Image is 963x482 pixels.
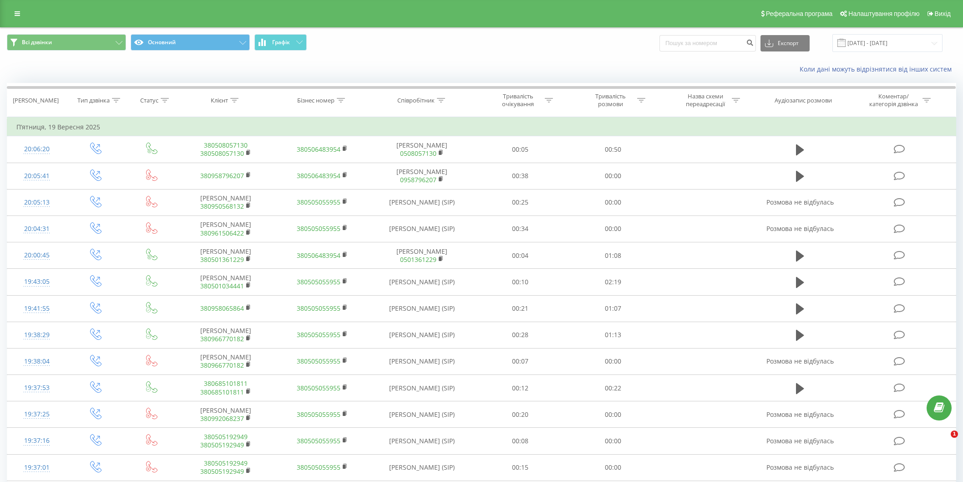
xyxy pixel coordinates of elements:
[474,401,567,428] td: 00:20
[370,189,474,215] td: [PERSON_NAME] (SIP)
[297,463,340,472] a: 380505055955
[272,39,290,46] span: Графік
[474,375,567,401] td: 00:12
[22,39,52,46] span: Всі дзвінки
[16,459,57,477] div: 19:37:01
[766,10,833,17] span: Реферальна програма
[16,379,57,397] div: 19:37:53
[211,97,228,104] div: Клієнт
[297,145,340,154] a: 380506483954
[474,136,567,163] td: 00:05
[16,220,57,238] div: 20:04:31
[297,171,340,180] a: 380506483954
[760,35,810,51] button: Експорт
[567,348,659,374] td: 00:00
[474,348,567,374] td: 00:07
[474,215,567,242] td: 00:34
[16,432,57,450] div: 19:37:16
[200,255,244,264] a: 380501361229
[932,431,954,452] iframe: Intercom live chat
[16,353,57,370] div: 19:38:04
[370,454,474,481] td: [PERSON_NAME] (SIP)
[297,251,340,260] a: 380506483954
[131,34,250,51] button: Основний
[200,229,244,237] a: 380961506422
[659,35,756,51] input: Пошук за номером
[370,401,474,428] td: [PERSON_NAME] (SIP)
[177,348,274,374] td: [PERSON_NAME]
[177,322,274,348] td: [PERSON_NAME]
[848,10,919,17] span: Налаштування профілю
[400,175,436,184] a: 0958796207
[370,348,474,374] td: [PERSON_NAME] (SIP)
[474,295,567,322] td: 00:21
[16,140,57,158] div: 20:06:20
[567,215,659,242] td: 00:00
[567,189,659,215] td: 00:00
[177,189,274,215] td: [PERSON_NAME]
[867,92,920,108] div: Коментар/категорія дзвінка
[297,224,340,233] a: 380505055955
[297,198,340,206] a: 380505055955
[16,300,57,318] div: 19:41:55
[16,273,57,291] div: 19:43:05
[200,441,244,449] a: 380505192949
[775,97,832,104] div: Аудіозапис розмови
[567,375,659,401] td: 00:22
[567,454,659,481] td: 00:00
[200,171,244,180] a: 380958796207
[567,428,659,454] td: 00:00
[16,194,57,211] div: 20:05:13
[200,334,244,343] a: 380966770182
[177,401,274,428] td: [PERSON_NAME]
[140,97,158,104] div: Статус
[13,97,59,104] div: [PERSON_NAME]
[297,304,340,313] a: 380505055955
[567,136,659,163] td: 00:50
[766,357,834,365] span: Розмова не відбулась
[297,357,340,365] a: 380505055955
[370,242,474,269] td: [PERSON_NAME]
[766,224,834,233] span: Розмова не відбулась
[77,97,110,104] div: Тип дзвінка
[200,388,244,396] a: 380685101811
[204,459,248,467] a: 380505192949
[16,405,57,423] div: 19:37:25
[16,246,57,264] div: 20:00:45
[567,163,659,189] td: 00:00
[567,269,659,295] td: 02:19
[177,242,274,269] td: [PERSON_NAME]
[400,149,436,158] a: 0508057130
[951,431,958,438] span: 1
[200,202,244,210] a: 380950568132
[200,282,244,290] a: 380501034441
[200,361,244,369] a: 380966770182
[204,141,248,149] a: 380508057130
[370,375,474,401] td: [PERSON_NAME] (SIP)
[297,436,340,445] a: 380505055955
[297,330,340,339] a: 380505055955
[474,454,567,481] td: 00:15
[200,304,244,313] a: 380958065864
[370,215,474,242] td: [PERSON_NAME] (SIP)
[297,410,340,419] a: 380505055955
[254,34,307,51] button: Графік
[766,198,834,206] span: Розмова не відбулась
[935,10,951,17] span: Вихід
[494,92,542,108] div: Тривалість очікування
[297,97,335,104] div: Бізнес номер
[177,215,274,242] td: [PERSON_NAME]
[177,269,274,295] td: [PERSON_NAME]
[474,189,567,215] td: 00:25
[586,92,635,108] div: Тривалість розмови
[370,163,474,189] td: [PERSON_NAME]
[200,149,244,158] a: 380508057130
[7,118,956,136] td: П’ятниця, 19 Вересня 2025
[567,401,659,428] td: 00:00
[204,379,248,388] a: 380685101811
[370,295,474,322] td: [PERSON_NAME] (SIP)
[200,467,244,476] a: 380505192949
[297,277,340,286] a: 380505055955
[766,463,834,472] span: Розмова не відбулась
[297,384,340,392] a: 380505055955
